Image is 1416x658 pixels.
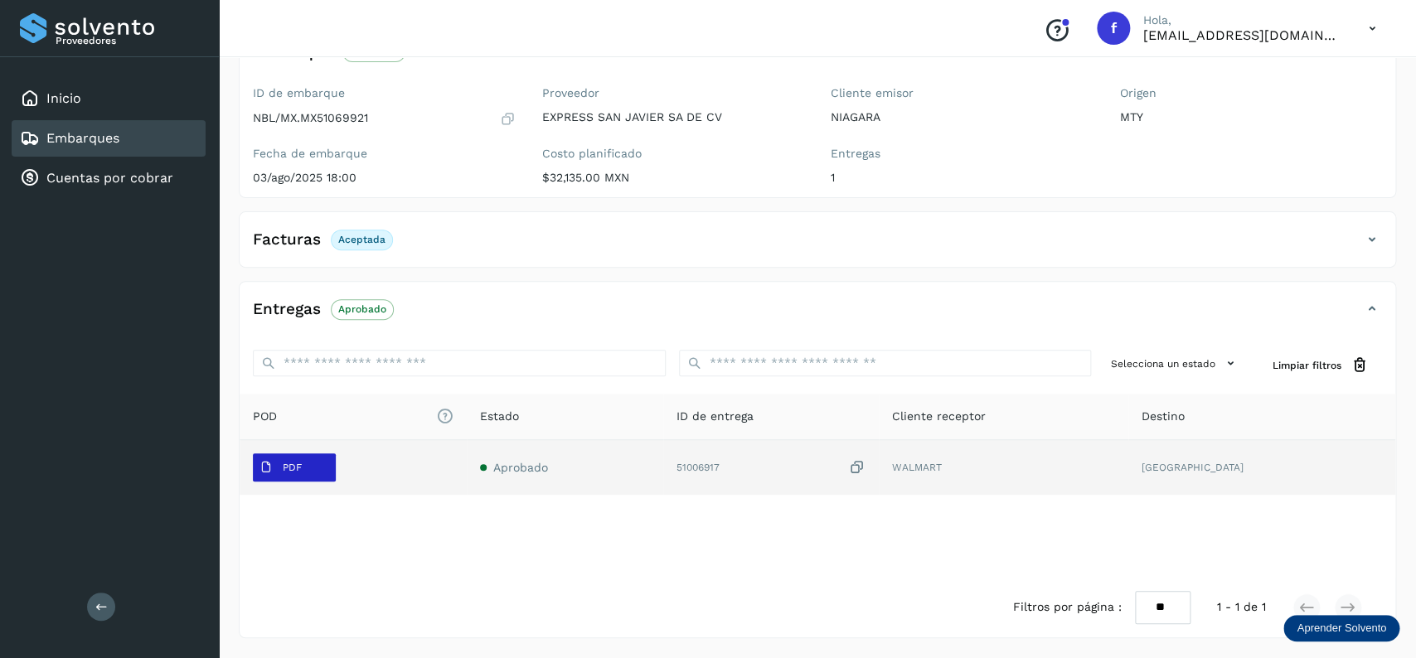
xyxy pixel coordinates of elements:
[46,170,173,186] a: Cuentas por cobrar
[1283,615,1399,641] div: Aprender Solvento
[542,147,805,161] label: Costo planificado
[879,440,1128,495] td: WALMART
[12,160,206,196] div: Cuentas por cobrar
[831,110,1094,124] p: NIAGARA
[253,111,368,125] p: NBL/MX.MX51069921
[253,300,321,319] h4: Entregas
[338,234,386,245] p: Aceptada
[1120,86,1383,100] label: Origen
[253,171,516,185] p: 03/ago/2025 18:00
[240,38,1395,80] div: EmbarqueAprobado
[240,295,1395,336] div: EntregasAprobado
[283,462,302,473] p: PDF
[253,147,516,161] label: Fecha de embarque
[676,459,866,477] div: 51006917
[46,90,81,106] a: Inicio
[542,86,805,100] label: Proveedor
[1128,440,1395,495] td: [GEOGRAPHIC_DATA]
[1273,358,1341,373] span: Limpiar filtros
[253,230,321,249] h4: Facturas
[1104,350,1246,377] button: Selecciona un estado
[253,453,336,481] button: PDF
[831,147,1094,161] label: Entregas
[1297,622,1386,635] p: Aprender Solvento
[542,171,805,185] p: $32,135.00 MXN
[46,130,119,146] a: Embarques
[1217,598,1266,616] span: 1 - 1 de 1
[1259,350,1382,380] button: Limpiar filtros
[831,171,1094,185] p: 1
[1143,27,1342,43] p: facturacion@expresssanjavier.com
[676,408,754,425] span: ID de entrega
[240,225,1395,267] div: FacturasAceptada
[253,408,453,425] span: POD
[1013,598,1122,616] span: Filtros por página :
[338,303,386,315] p: Aprobado
[12,80,206,117] div: Inicio
[542,110,805,124] p: EXPRESS SAN JAVIER SA DE CV
[12,120,206,157] div: Embarques
[56,35,199,46] p: Proveedores
[1143,13,1342,27] p: Hola,
[1142,408,1185,425] span: Destino
[493,461,548,474] span: Aprobado
[892,408,986,425] span: Cliente receptor
[831,86,1094,100] label: Cliente emisor
[1120,110,1383,124] p: MTY
[253,86,516,100] label: ID de embarque
[480,408,519,425] span: Estado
